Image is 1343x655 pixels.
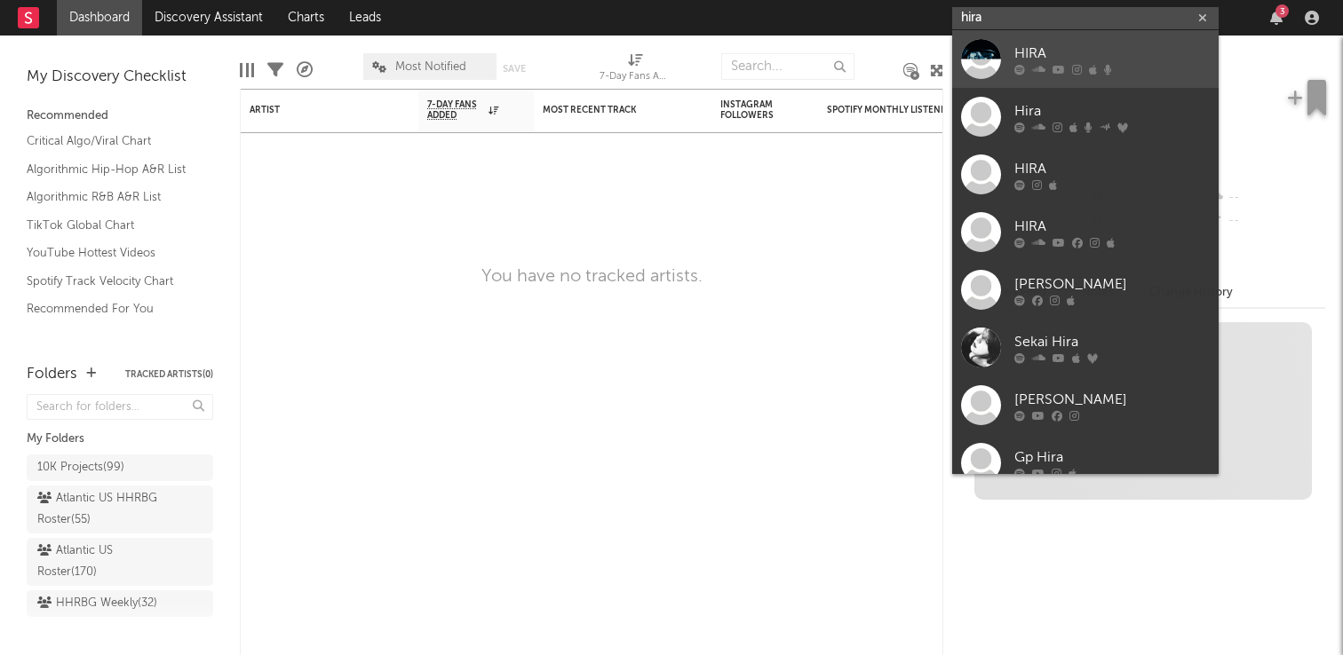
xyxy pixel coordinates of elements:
div: Atlantic US Roster ( 170 ) [37,541,163,583]
a: Gp Hira [952,434,1219,492]
input: Search... [721,53,854,80]
a: 10K Projects(99) [27,454,213,481]
button: 3 [1270,11,1283,25]
div: You have no tracked artists. [481,266,703,288]
div: [PERSON_NAME] [1014,389,1210,410]
div: -- [1207,209,1325,233]
div: [PERSON_NAME] [1014,273,1210,295]
a: Sekai Hira [952,319,1219,376]
div: HHRBG Weekly ( 32 ) [37,593,157,614]
div: 7-Day Fans Added (7-Day Fans Added) [600,44,671,96]
a: HIRA [952,203,1219,261]
div: Instagram Followers [720,99,783,121]
span: Most Notified [395,61,466,73]
a: HIRA [952,30,1219,88]
a: Hira [952,88,1219,146]
div: -- [1207,186,1325,209]
div: HIRA [1014,158,1210,179]
div: HIRA [1014,216,1210,237]
a: Algorithmic R&B A&R List [27,187,195,207]
a: Atlantic US Roster(170) [27,538,213,586]
div: 7-Day Fans Added (7-Day Fans Added) [600,67,671,88]
div: Most Recent Track [543,105,676,115]
a: Atlantic US HHRBG Roster(55) [27,485,213,533]
div: Edit Columns [240,44,254,96]
div: Gp Hira [1014,446,1210,468]
div: My Discovery Checklist [27,67,213,88]
div: HIRA [1014,43,1210,64]
div: Sekai Hira [1014,331,1210,352]
input: Search for artists [952,7,1219,29]
div: My Folders [27,429,213,450]
div: Artist [250,105,383,115]
a: HHRBG Weekly(32) [27,590,213,617]
button: Save [503,64,526,74]
div: Filters [267,44,283,96]
a: YouTube Hottest Videos [27,243,195,263]
a: [PERSON_NAME] [952,376,1219,434]
div: Spotify Monthly Listeners [827,105,960,115]
a: [PERSON_NAME] [952,261,1219,319]
div: Recommended [27,106,213,127]
div: 10K Projects ( 99 ) [37,457,124,478]
div: Folders [27,364,77,385]
div: Atlantic US HHRBG Roster ( 55 ) [37,488,163,531]
a: TikTok Global Chart [27,216,195,235]
a: Spotify Track Velocity Chart [27,272,195,291]
div: 3 [1275,4,1289,18]
input: Search for folders... [27,394,213,420]
a: Critical Algo/Viral Chart [27,131,195,151]
a: Recommended For You [27,299,195,319]
a: HIRA [952,146,1219,203]
div: Hira [1014,100,1210,122]
span: 7-Day Fans Added [427,99,484,121]
a: Algorithmic Hip-Hop A&R List [27,160,195,179]
div: A&R Pipeline [297,44,313,96]
button: Tracked Artists(0) [125,370,213,379]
